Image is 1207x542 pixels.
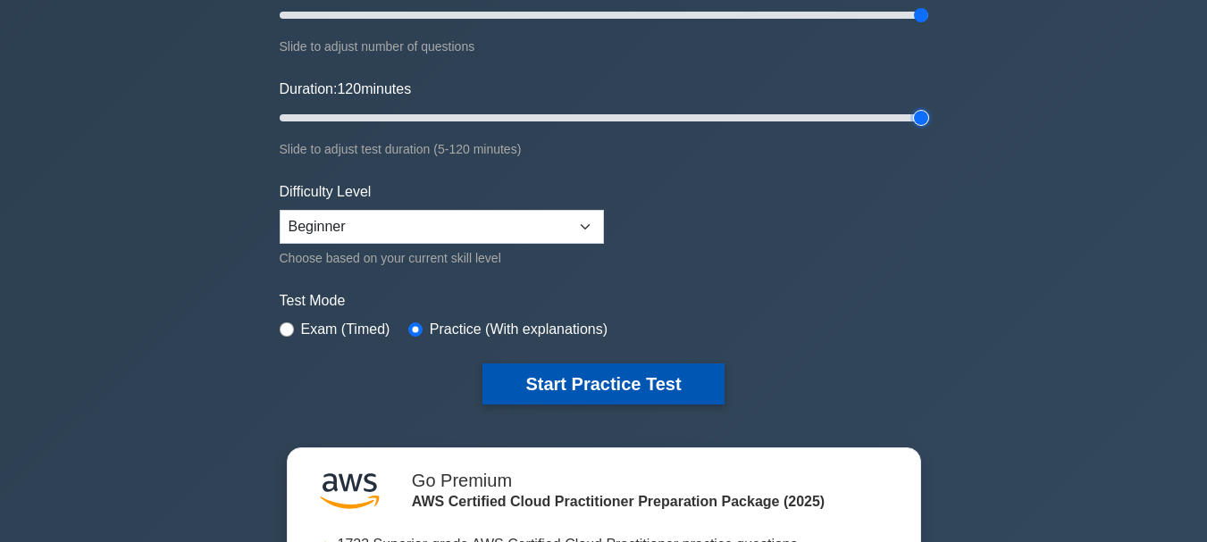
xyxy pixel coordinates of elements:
[280,79,412,100] label: Duration: minutes
[280,290,928,312] label: Test Mode
[280,181,372,203] label: Difficulty Level
[280,36,928,57] div: Slide to adjust number of questions
[301,319,390,340] label: Exam (Timed)
[337,81,361,96] span: 120
[280,247,604,269] div: Choose based on your current skill level
[482,363,724,404] button: Start Practice Test
[430,319,608,340] label: Practice (With explanations)
[280,138,928,160] div: Slide to adjust test duration (5-120 minutes)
